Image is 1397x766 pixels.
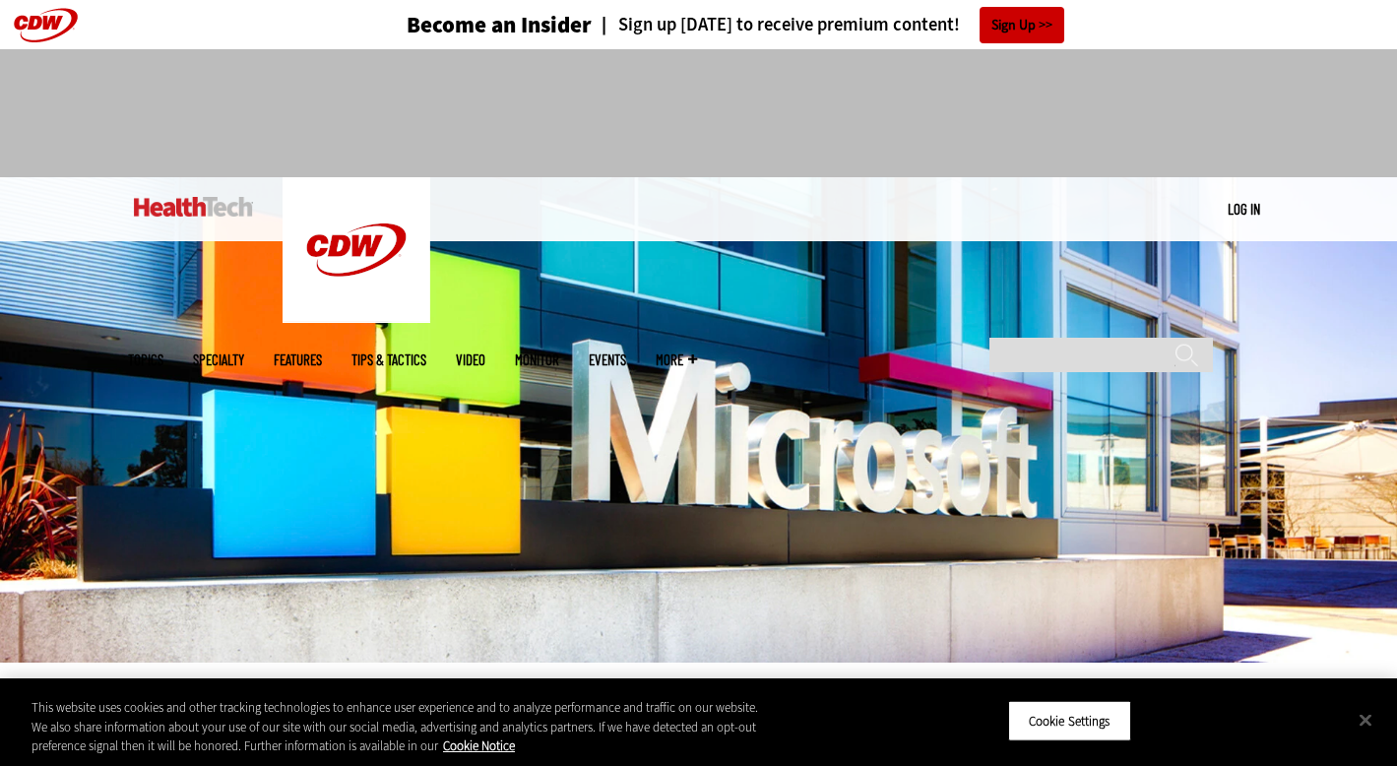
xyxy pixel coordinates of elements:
button: Close [1344,698,1387,741]
a: Sign Up [980,7,1064,43]
div: User menu [1228,199,1260,220]
a: MonITor [515,352,559,367]
a: Tips & Tactics [351,352,426,367]
a: CDW [283,307,430,328]
a: More information about your privacy [443,737,515,754]
span: More [656,352,697,367]
h3: Become an Insider [407,14,592,36]
div: This website uses cookies and other tracking technologies to enhance user experience and to analy... [32,698,768,756]
img: Home [283,177,430,323]
button: Cookie Settings [1008,700,1131,741]
a: Become an Insider [333,14,592,36]
span: Specialty [193,352,244,367]
img: Home [134,197,253,217]
iframe: advertisement [341,69,1057,158]
a: Video [456,352,485,367]
a: Log in [1228,200,1260,218]
a: Events [589,352,626,367]
a: Sign up [DATE] to receive premium content! [592,16,960,34]
a: Features [274,352,322,367]
span: Topics [128,352,163,367]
